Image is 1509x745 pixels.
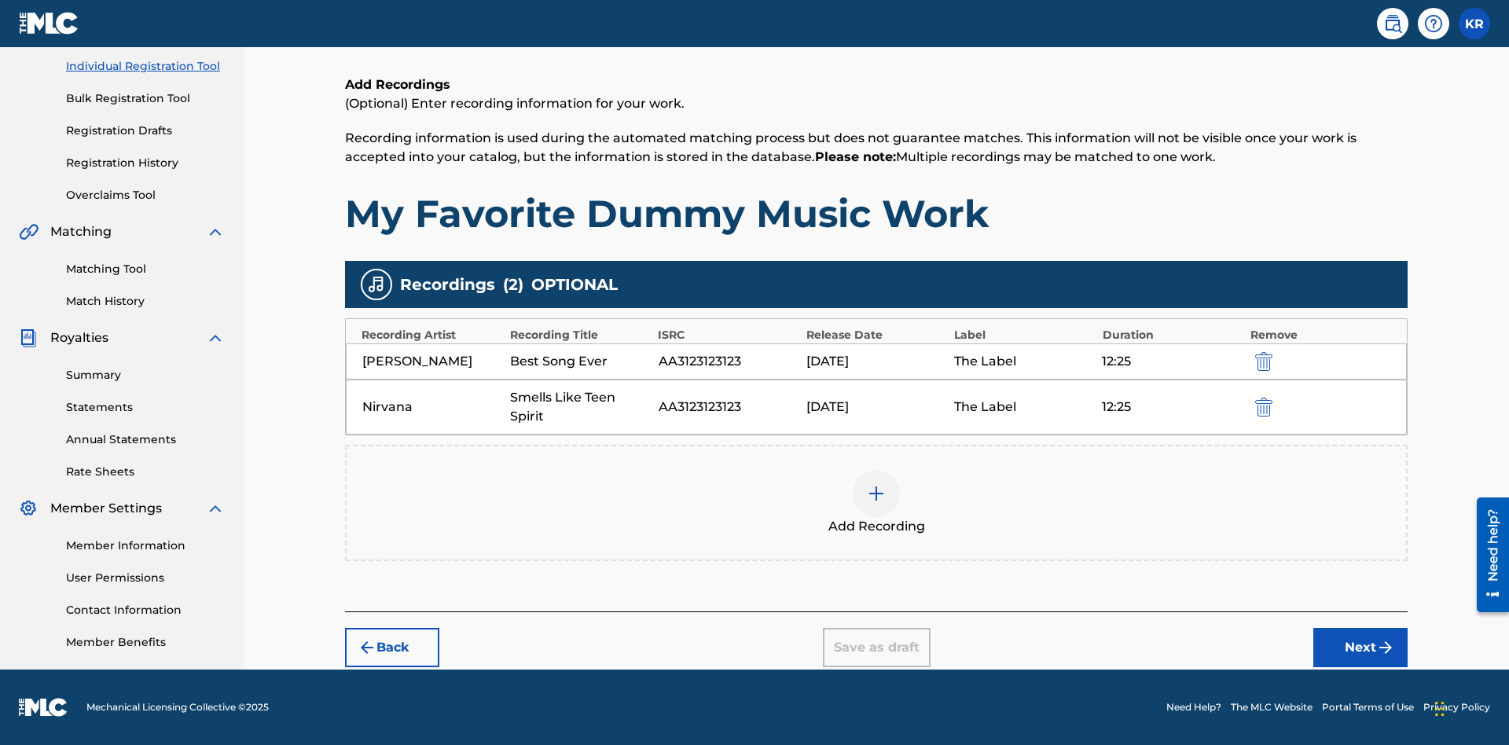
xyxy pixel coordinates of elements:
a: Registration History [66,155,225,171]
img: recording [367,275,386,294]
a: Bulk Registration Tool [66,90,225,107]
img: 12a2ab48e56ec057fbd8.svg [1255,398,1272,417]
div: Recording Title [510,327,651,343]
a: Need Help? [1166,700,1221,714]
span: Add Recording [828,517,925,536]
button: Back [345,628,439,667]
div: The Label [954,352,1094,371]
img: expand [206,328,225,347]
a: Summary [66,367,225,384]
a: Overclaims Tool [66,187,225,204]
img: expand [206,499,225,518]
span: Recording information is used during the automated matching process but does not guarantee matche... [345,130,1357,164]
strong: Please note: [815,149,896,164]
img: 7ee5dd4eb1f8a8e3ef2f.svg [358,638,376,657]
div: Best Song Ever [510,352,650,371]
a: Annual Statements [66,431,225,448]
img: Matching [19,222,39,241]
div: AA3123123123 [659,352,799,371]
div: Nirvana [362,398,502,417]
span: ( 2 ) [503,273,523,296]
span: Royalties [50,328,108,347]
span: Matching [50,222,112,241]
img: search [1383,14,1402,33]
img: f7272a7cc735f4ea7f67.svg [1376,638,1395,657]
div: Recording Artist [362,327,502,343]
div: Remove [1250,327,1391,343]
img: 12a2ab48e56ec057fbd8.svg [1255,352,1272,371]
h1: My Favorite Dummy Music Work [345,190,1408,237]
span: Recordings [400,273,495,296]
a: Rate Sheets [66,464,225,480]
img: MLC Logo [19,12,79,35]
iframe: Resource Center [1465,489,1509,622]
a: Individual Registration Tool [66,58,225,75]
div: Drag [1435,685,1445,732]
div: [DATE] [806,352,946,371]
div: Release Date [806,327,947,343]
img: Member Settings [19,499,38,518]
span: (Optional) Enter recording information for your work. [345,96,685,111]
a: Privacy Policy [1423,700,1490,714]
span: Member Settings [50,499,162,518]
div: The Label [954,398,1094,417]
div: Help [1418,8,1449,39]
div: Label [954,327,1095,343]
div: 12:25 [1102,352,1242,371]
div: ISRC [658,327,799,343]
a: Portal Terms of Use [1322,700,1414,714]
a: Member Benefits [66,634,225,651]
div: 12:25 [1102,398,1242,417]
iframe: Chat Widget [1430,670,1509,745]
h6: Add Recordings [345,75,1408,94]
div: AA3123123123 [659,398,799,417]
img: Royalties [19,328,38,347]
img: help [1424,14,1443,33]
a: User Permissions [66,570,225,586]
span: Mechanical Licensing Collective © 2025 [86,700,269,714]
img: expand [206,222,225,241]
div: Smells Like Teen Spirit [510,388,650,426]
img: logo [19,698,68,717]
button: Next [1313,628,1408,667]
a: Match History [66,293,225,310]
a: Statements [66,399,225,416]
a: Registration Drafts [66,123,225,139]
div: [DATE] [806,398,946,417]
a: The MLC Website [1231,700,1313,714]
a: Public Search [1377,8,1408,39]
div: Duration [1103,327,1243,343]
div: User Menu [1459,8,1490,39]
a: Matching Tool [66,261,225,277]
div: [PERSON_NAME] [362,352,502,371]
a: Contact Information [66,602,225,618]
img: add [867,484,886,503]
a: Member Information [66,538,225,554]
span: OPTIONAL [531,273,618,296]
